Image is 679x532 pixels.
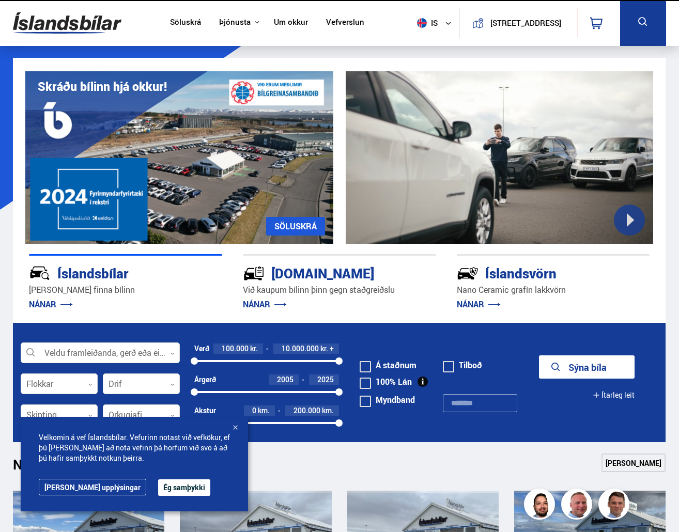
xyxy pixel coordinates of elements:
button: Sýna bíla [539,355,635,379]
p: Nano Ceramic grafín lakkvörn [457,284,650,296]
img: eKx6w-_Home_640_.png [25,71,333,244]
button: Þjónusta [219,18,251,27]
p: [PERSON_NAME] finna bílinn [29,284,222,296]
button: [STREET_ADDRESS] [488,19,564,27]
img: tr5P-W3DuiFaO7aO.svg [243,262,265,284]
span: Velkomin á vef Íslandsbílar. Vefurinn notast við vefkökur, ef þú [PERSON_NAME] að nota vefinn þá ... [39,432,230,463]
span: 2025 [317,374,334,384]
a: NÁNAR [29,299,73,310]
img: svg+xml;base64,PHN2ZyB4bWxucz0iaHR0cDovL3d3dy53My5vcmcvMjAwMC9zdmciIHdpZHRoPSI1MTIiIGhlaWdodD0iNT... [417,18,427,28]
span: is [413,18,439,28]
h1: Skráðu bílinn hjá okkur! [38,80,167,93]
button: Ég samþykki [158,479,210,496]
div: Árgerð [194,375,216,384]
a: NÁNAR [243,299,287,310]
a: NÁNAR [457,299,501,310]
span: kr. [320,345,328,353]
img: -Svtn6bYgwAsiwNX.svg [457,262,479,284]
span: 10.000.000 [282,343,319,353]
img: siFngHWaQ9KaOqBr.png [563,490,594,521]
div: Íslandsvörn [457,263,613,281]
img: FbJEzSuNWCJXmdc-.webp [600,490,631,521]
span: km. [258,406,270,415]
span: km. [322,406,334,415]
img: JRvxyua_JYH6wB4c.svg [29,262,51,284]
a: [STREET_ADDRESS] [466,8,571,38]
button: Ítarleg leit [593,383,635,406]
div: Verð [194,345,209,353]
a: Um okkur [274,18,308,28]
a: SÖLUSKRÁ [266,217,325,236]
span: kr. [250,345,258,353]
a: [PERSON_NAME] [601,453,666,472]
img: nhp88E3Fdnt1Opn2.png [526,490,557,521]
div: [DOMAIN_NAME] [243,263,399,281]
label: Á staðnum [360,361,416,369]
span: + [330,345,334,353]
label: Tilboð [443,361,482,369]
p: Við kaupum bílinn þinn gegn staðgreiðslu [243,284,436,296]
img: G0Ugv5HjCgRt.svg [13,6,121,40]
a: Söluskrá [170,18,201,28]
div: Íslandsbílar [29,263,186,281]
label: Myndband [360,396,415,404]
h1: Nýtt á skrá [13,457,96,478]
a: Vefverslun [326,18,364,28]
label: 100% Lán [360,378,412,386]
span: 2005 [277,374,294,384]
div: Akstur [194,406,216,415]
a: [PERSON_NAME] upplýsingar [39,479,146,495]
span: 0 [252,405,256,415]
span: 100.000 [222,343,249,353]
button: is [413,8,459,38]
span: 200.000 [294,405,320,415]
